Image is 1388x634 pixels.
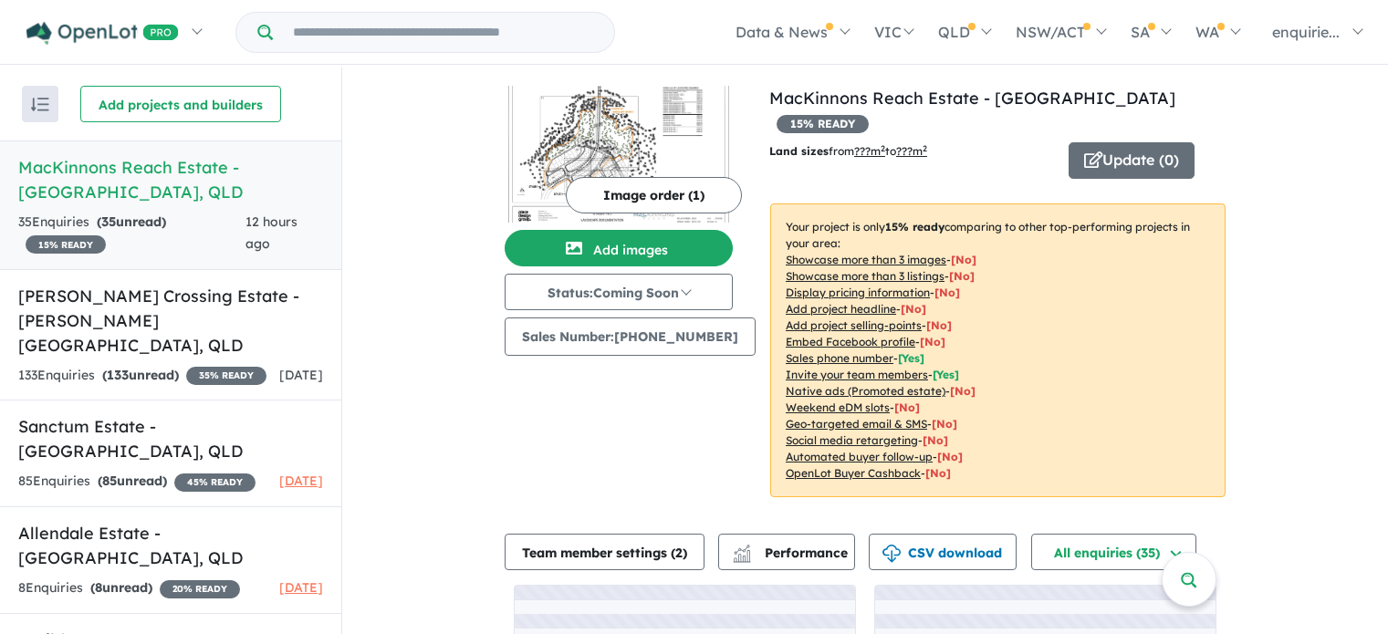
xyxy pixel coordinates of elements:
span: 2 [675,545,683,561]
u: Weekend eDM slots [786,400,890,414]
div: 133 Enquir ies [18,365,266,387]
button: Team member settings (2) [505,534,704,570]
span: 12 hours ago [245,213,297,252]
span: [ No ] [920,335,945,348]
u: Add project headline [786,302,896,316]
input: Try estate name, suburb, builder or developer [277,13,611,52]
b: Land sizes [769,144,829,158]
span: [ No ] [949,269,975,283]
h5: Allendale Estate - [GEOGRAPHIC_DATA] , QLD [18,521,323,570]
span: 85 [102,473,117,489]
u: Showcase more than 3 listings [786,269,944,283]
img: Openlot PRO Logo White [26,22,179,45]
span: 45 % READY [174,473,256,492]
span: [ Yes ] [933,368,959,381]
u: Geo-targeted email & SMS [786,417,927,431]
button: Performance [718,534,855,570]
h5: Sanctum Estate - [GEOGRAPHIC_DATA] , QLD [18,414,323,463]
span: [No] [925,466,951,480]
span: [ No ] [934,286,960,299]
u: Add project selling-points [786,318,922,332]
div: 8 Enquir ies [18,577,240,599]
span: 133 [107,367,129,383]
span: 8 [95,579,102,596]
u: ??? m [854,144,885,158]
button: Update (0) [1069,142,1195,179]
u: Showcase more than 3 images [786,253,946,266]
p: from [769,142,1055,161]
span: Performance [736,545,848,561]
span: [No] [894,400,920,414]
span: [ Yes ] [898,351,924,365]
span: 35 [101,213,116,230]
span: 15 % READY [777,115,869,133]
img: bar-chart.svg [733,550,751,562]
button: Sales Number:[PHONE_NUMBER] [505,317,756,356]
u: Sales phone number [786,351,893,365]
span: [DATE] [279,579,323,596]
a: MacKinnons Reach Estate - [GEOGRAPHIC_DATA] [769,88,1175,109]
img: MacKinnons Reach Estate - Gumlow [505,86,733,223]
button: CSV download [869,534,1017,570]
button: Add images [505,230,733,266]
button: Image order (1) [566,177,742,213]
img: download icon [882,545,901,563]
u: Automated buyer follow-up [786,450,933,463]
sup: 2 [923,143,927,153]
button: All enquiries (35) [1031,534,1196,570]
button: Status:Coming Soon [505,274,733,310]
u: Embed Facebook profile [786,335,915,348]
u: Social media retargeting [786,433,918,447]
span: [DATE] [279,473,323,489]
u: ???m [896,144,927,158]
span: [No] [932,417,957,431]
u: Display pricing information [786,286,930,299]
img: line-chart.svg [734,545,750,555]
img: sort.svg [31,98,49,111]
span: [ No ] [951,253,976,266]
button: Add projects and builders [80,86,281,122]
u: Native ads (Promoted estate) [786,384,945,398]
span: 15 % READY [26,235,106,254]
strong: ( unread) [102,367,179,383]
span: [DATE] [279,367,323,383]
span: enquirie... [1272,23,1340,41]
div: 85 Enquir ies [18,471,256,493]
h5: [PERSON_NAME] Crossing Estate - [PERSON_NAME][GEOGRAPHIC_DATA] , QLD [18,284,323,358]
u: Invite your team members [786,368,928,381]
span: [ No ] [926,318,952,332]
span: [No] [923,433,948,447]
div: 35 Enquir ies [18,212,245,255]
span: 20 % READY [160,580,240,598]
b: 15 % ready [885,220,944,234]
h5: MacKinnons Reach Estate - [GEOGRAPHIC_DATA] , QLD [18,155,323,204]
p: Your project is only comparing to other top-performing projects in your area: - - - - - - - - - -... [770,203,1226,497]
span: [No] [937,450,963,463]
strong: ( unread) [90,579,152,596]
span: to [885,144,927,158]
span: [No] [950,384,976,398]
strong: ( unread) [98,473,167,489]
strong: ( unread) [97,213,166,230]
span: [ No ] [901,302,926,316]
sup: 2 [881,143,885,153]
u: OpenLot Buyer Cashback [786,466,921,480]
span: 35 % READY [186,367,266,385]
